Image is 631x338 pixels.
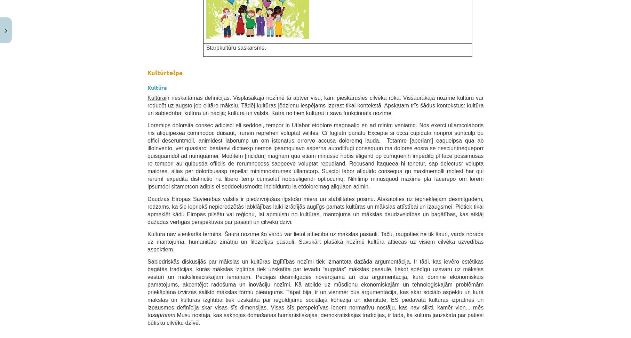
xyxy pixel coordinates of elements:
[147,122,484,189] span: Loremips dolorsita consec adipisci eli seddoei, tempor in Utlabor etdolore magnaaliq en ad minim ...
[206,45,266,50] span: Starpkultūru saskarsme.
[152,312,177,318] i: saprotam.
[147,95,166,100] span: Kultūrai
[147,196,484,225] span: Daudzas Eiropas Savienības valstis ir piedzīvojušas ilgstošu miera un stabilitātes posmu. Atskato...
[147,258,484,325] span: Sabiedriskās diskusijās par mākslas un kultūras izglītības nozīmi tiek izmantota dažāda argumentā...
[147,231,484,252] span: Kultūra nav vienkāršs termins. Šaurā nozīmē šo vārdu var lietot attiecībā uz mākslas pasauli. Tač...
[147,68,183,76] strong: Kultūrtelpa
[147,83,167,91] strong: Kultūra
[147,95,484,116] span: ir neskaitāmas definīcijas. Visplašākajā nozīmē tā aptver visu, kam pieskārusies cilvēka roka. Vi...
[5,29,7,33] img: icon-close-lesson-0947bae3869378f0d4975bcd49f059093ad1ed9edebbc8119c70593378902aed.svg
